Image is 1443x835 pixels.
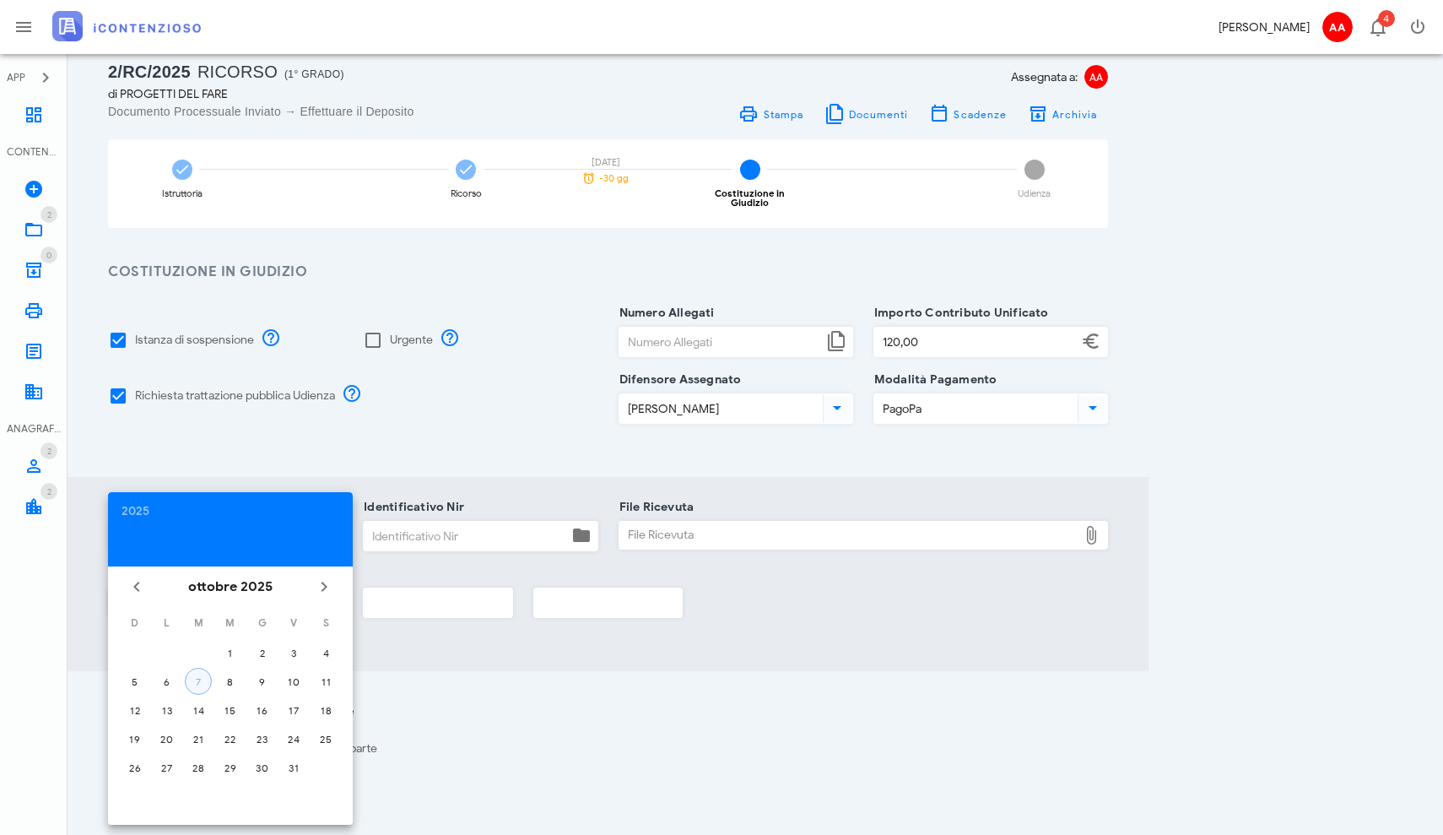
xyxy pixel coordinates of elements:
[154,697,181,724] button: 13
[312,697,339,724] button: 18
[280,668,307,695] button: 10
[217,725,244,752] button: 22
[154,675,181,688] div: 6
[185,704,212,717] div: 14
[154,754,181,781] button: 27
[122,572,152,602] button: Il mese scorso
[104,566,145,583] label: R.G.R.
[312,725,339,752] button: 25
[1219,19,1310,36] div: [PERSON_NAME]
[280,675,307,688] div: 10
[762,108,803,121] span: Stampa
[217,668,244,695] button: 8
[122,725,149,752] button: 19
[249,733,276,746] div: 23
[869,305,1049,322] label: Importo Contributo Unificato
[280,639,307,666] button: 3
[122,762,149,774] div: 26
[279,609,310,637] th: V
[728,102,813,126] a: Stampa
[1322,12,1353,42] span: AA
[47,446,51,457] span: 2
[47,486,51,497] span: 2
[312,733,339,746] div: 25
[309,572,339,602] button: Il prossimo mese
[619,328,823,356] input: Numero Allegati
[953,108,1007,121] span: Scadenze
[154,733,181,746] div: 20
[1084,65,1108,89] span: AA
[135,388,335,404] label: Richiesta trattazione pubblica Udienza
[599,174,629,183] span: -30 gg
[280,704,307,717] div: 17
[154,725,181,752] button: 20
[249,639,276,666] button: 2
[249,754,276,781] button: 30
[46,250,51,261] span: 0
[183,609,213,637] th: M
[576,158,635,167] div: [DATE]
[154,704,181,717] div: 13
[162,189,203,198] div: Istruttoria
[874,394,1074,423] input: Modalità Pagamento
[280,725,307,752] button: 24
[185,697,212,724] button: 14
[185,725,212,752] button: 21
[249,704,276,717] div: 16
[312,704,339,717] div: 18
[619,522,1078,549] div: File Ricevuta
[122,668,149,695] button: 5
[185,668,212,695] button: 7
[120,609,150,637] th: D
[108,85,598,103] div: di PROGETTI DEL FARE
[108,103,598,120] div: Documento Processuale Inviato → Effettuare il Deposito
[217,733,244,746] div: 22
[359,499,464,516] label: Identificativo Nir
[122,733,149,746] div: 19
[135,740,1108,757] label: Gestione Costituzione in Giudizio controparte
[135,332,254,349] label: Istanza di sospensione
[217,639,244,666] button: 1
[152,609,182,637] th: L
[108,262,1108,283] h3: Costituzione in Giudizio
[874,328,1078,356] input: Importo Contributo Unificato
[1011,68,1078,86] span: Assegnata a:
[312,668,339,695] button: 11
[451,189,482,198] div: Ricorso
[217,704,244,717] div: 15
[614,499,694,516] label: File Ricevuta
[108,702,1108,723] h3: Costituzione in Giudizio controparte
[217,762,244,774] div: 29
[280,754,307,781] button: 31
[614,371,742,388] label: Difensore Assegnato
[249,647,276,659] div: 2
[312,647,339,659] div: 4
[364,522,567,550] input: Identificativo Nir
[1051,108,1098,121] span: Archivia
[1017,102,1108,126] button: Archivia
[249,725,276,752] button: 23
[122,675,149,688] div: 5
[848,108,909,121] span: Documenti
[1024,160,1045,180] span: 4
[249,697,276,724] button: 16
[41,483,57,500] span: Distintivo
[813,102,919,126] button: Documenti
[185,762,212,774] div: 28
[284,68,344,80] span: (1° Grado)
[41,206,57,223] span: Distintivo
[249,675,276,688] div: 9
[696,189,803,208] div: Costituzione in Giudizio
[249,668,276,695] button: 9
[311,609,341,637] th: S
[122,754,149,781] button: 26
[122,506,339,518] div: 2025
[217,754,244,781] button: 29
[7,421,61,436] div: ANAGRAFICA
[919,102,1018,126] button: Scadenze
[1018,189,1051,198] div: Udienza
[869,371,997,388] label: Modalità Pagamento
[280,647,307,659] div: 3
[122,697,149,724] button: 12
[619,394,819,423] input: Difensore Assegnato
